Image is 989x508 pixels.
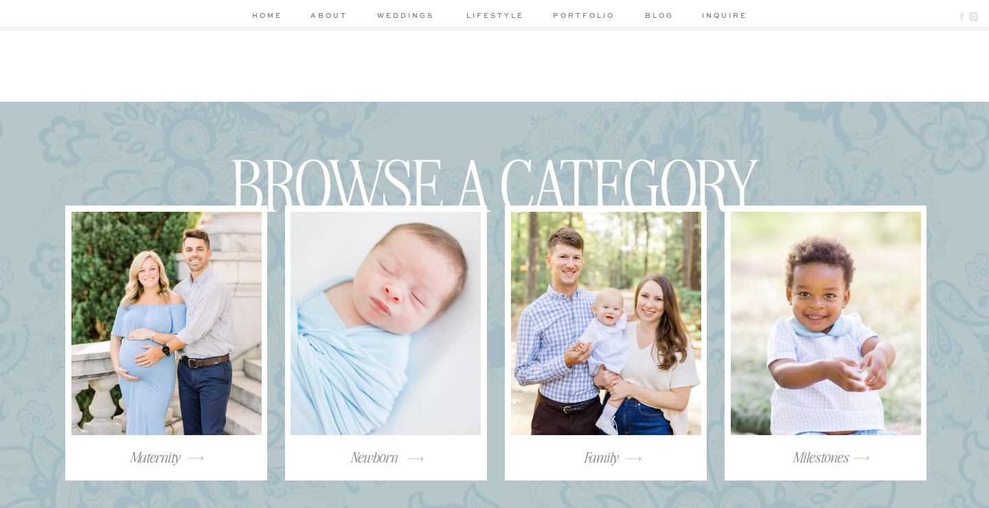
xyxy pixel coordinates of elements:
a: Newborn [282,448,465,478]
a: Milestones [729,448,911,478]
h2: browse a category [225,140,766,226]
a: Maternity [63,448,246,463]
a: portfolio [551,10,616,24]
a: Family [509,448,692,478]
a: weddings [373,10,438,24]
a: lifestyle [462,10,527,24]
a: about [308,10,350,24]
a: blog [639,10,679,24]
a: home [249,10,285,24]
a: inquire [702,10,741,24]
